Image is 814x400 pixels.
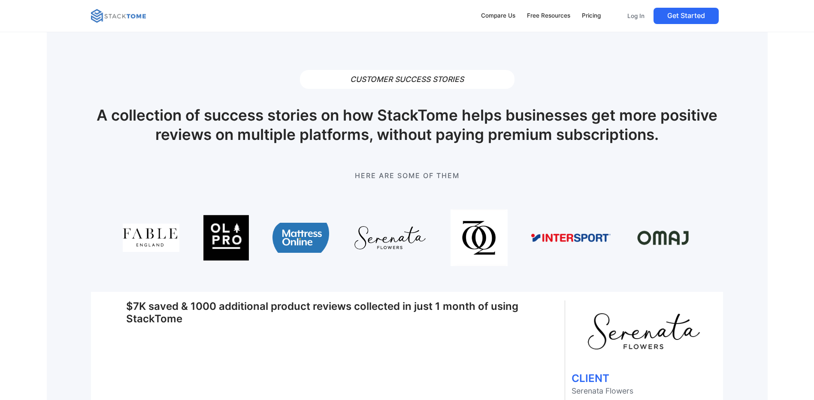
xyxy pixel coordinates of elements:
[622,8,650,24] a: Log In
[586,311,702,352] img: serenata flowers logo
[126,300,529,325] h1: $7K saved & 1000 additional product reviews collected in just 1 month of using StackTome
[91,106,723,145] h1: A collection of success stories on how StackTome helps businesses get more positive reviews on mu...
[300,70,514,89] h1: CUSTOMER SUCCESS STORIES
[203,209,249,267] img: olpro logo
[572,373,717,383] h1: CLIENT
[654,8,719,24] a: Get Started
[523,7,574,25] a: Free Resources
[477,7,520,25] a: Compare Us
[272,209,330,267] img: mattress online logo
[451,209,508,267] img: god save queens logo
[572,387,717,395] p: Serenata Flowers
[635,209,692,267] img: omaj logo
[582,11,601,21] div: Pricing
[123,209,180,267] img: fable england logo
[531,209,611,267] img: intersport logo
[481,11,515,21] div: Compare Us
[527,11,570,21] div: Free Resources
[91,170,723,181] p: Here are some of them
[578,7,605,25] a: Pricing
[353,209,427,267] img: serenata flowers logo
[627,12,645,20] p: Log In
